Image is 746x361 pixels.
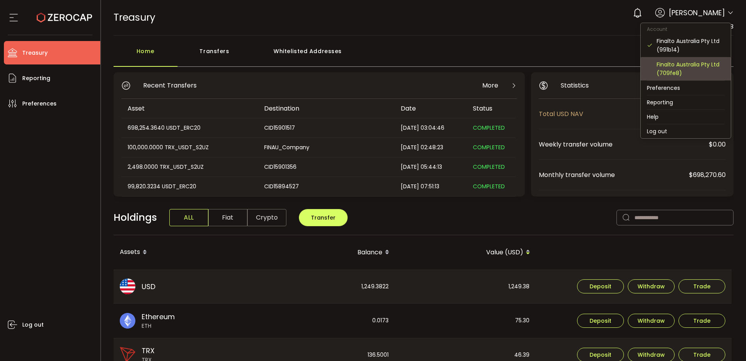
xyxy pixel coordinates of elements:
[396,246,536,259] div: Value (USD)
[482,80,498,90] span: More
[473,163,505,171] span: COMPLETED
[169,209,208,226] span: ALL
[641,95,731,109] li: Reporting
[22,319,44,331] span: Log out
[178,43,252,67] div: Transfers
[121,182,257,191] div: 99,820.3234 USDT_ERC20
[679,314,725,328] button: Trade
[657,60,725,77] div: Finalto Australia Pty Ltd (709fe8)
[689,170,726,180] span: $698,270.60
[707,323,746,361] iframe: Chat Widget
[685,22,734,31] span: Client Trust B2B
[638,284,665,289] span: Withdraw
[114,210,157,225] span: Holdings
[561,80,589,90] span: Statistics
[590,352,611,357] span: Deposit
[577,314,624,328] button: Deposit
[255,270,395,304] div: 1,249.3822
[22,73,50,84] span: Reporting
[394,163,467,172] div: [DATE] 05:44:13
[142,311,175,322] span: Ethereum
[641,26,673,32] span: Account
[657,37,725,54] div: Finalto Australia Pty Ltd (991b14)
[252,43,364,67] div: Whitelisted Addresses
[258,143,394,152] div: FINAU_Company
[394,104,467,113] div: Date
[679,279,725,293] button: Trade
[258,182,394,191] div: CID15894527
[114,11,155,24] span: Treasury
[641,124,731,138] li: Log out
[121,104,258,113] div: Asset
[247,209,286,226] span: Crypto
[22,98,57,109] span: Preferences
[693,318,710,323] span: Trade
[394,182,467,191] div: [DATE] 07:51:13
[590,318,611,323] span: Deposit
[255,246,396,259] div: Balance
[299,209,348,226] button: Transfer
[394,123,467,132] div: [DATE] 03:04:46
[22,47,48,59] span: Treasury
[258,104,394,113] div: Destination
[539,109,698,119] span: Total USD NAV
[121,143,257,152] div: 100,000.0000 TRX_USDT_S2UZ
[120,279,135,294] img: usd_portfolio.svg
[628,314,675,328] button: Withdraw
[255,304,395,338] div: 0.0173
[258,123,394,132] div: CID15901517
[311,214,336,222] span: Transfer
[669,7,725,18] span: [PERSON_NAME]
[142,345,155,356] span: TRX
[120,313,135,329] img: eth_portfolio.svg
[473,124,505,132] span: COMPLETED
[396,304,536,338] div: 75.30
[114,246,255,259] div: Assets
[121,163,257,172] div: 2,498.0000 TRX_USDT_S2UZ
[473,182,505,190] span: COMPLETED
[396,270,536,304] div: 1,249.38
[577,279,624,293] button: Deposit
[638,318,665,323] span: Withdraw
[142,322,175,330] span: ETH
[473,143,505,151] span: COMPLETED
[693,352,710,357] span: Trade
[693,284,710,289] span: Trade
[208,209,247,226] span: Fiat
[394,143,467,152] div: [DATE] 02:48:23
[638,352,665,357] span: Withdraw
[121,123,257,132] div: 698,254.3640 USDT_ERC20
[258,163,394,172] div: CID15901356
[467,104,515,113] div: Status
[114,43,178,67] div: Home
[590,284,611,289] span: Deposit
[539,139,709,149] span: Weekly transfer volume
[641,81,731,95] li: Preferences
[539,170,689,180] span: Monthly transfer volume
[641,110,731,124] li: Help
[628,279,675,293] button: Withdraw
[143,80,197,90] span: Recent Transfers
[142,281,155,292] span: USD
[709,139,726,149] span: $0.00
